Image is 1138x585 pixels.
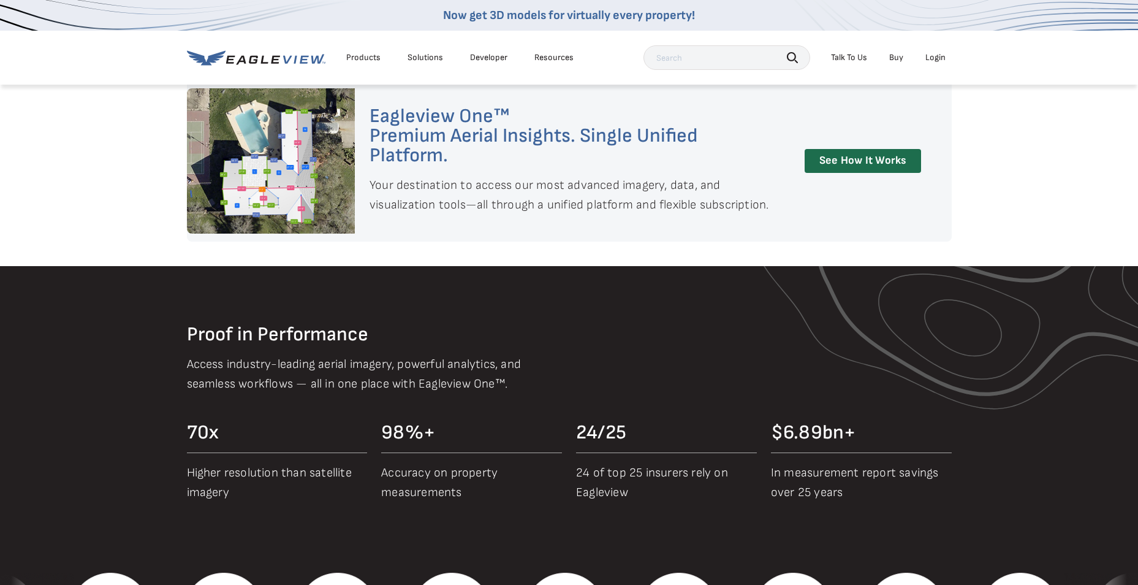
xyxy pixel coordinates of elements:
div: Talk To Us [831,52,867,63]
div: Resources [534,52,574,63]
div: 98%+ [381,423,562,443]
a: Buy [889,52,903,63]
h2: Proof in Performance [187,325,952,345]
div: 24/25 [576,423,757,443]
div: $6.89bn+ [771,423,952,443]
p: Access industry-leading aerial imagery, powerful analytics, and seamless workflows — all in one p... [187,354,560,394]
h2: Eagleview One™ Premium Aerial Insights. Single Unified Platform. [370,107,778,166]
div: Login [925,52,946,63]
a: Now get 3D models for virtually every property! [443,8,695,23]
div: Solutions [408,52,443,63]
a: Developer [470,52,507,63]
input: Search [643,45,810,70]
div: Products [346,52,381,63]
p: Higher resolution than satellite imagery [187,463,368,502]
p: 24 of top 25 insurers rely on Eagleview [576,463,757,502]
p: Accuracy on property measurements [381,463,562,502]
div: 70x [187,423,368,443]
a: See How It Works [805,149,921,173]
p: In measurement report savings over 25 years [771,463,952,502]
p: Your destination to access our most advanced imagery, data, and visualization tools—all through a... [370,175,778,215]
